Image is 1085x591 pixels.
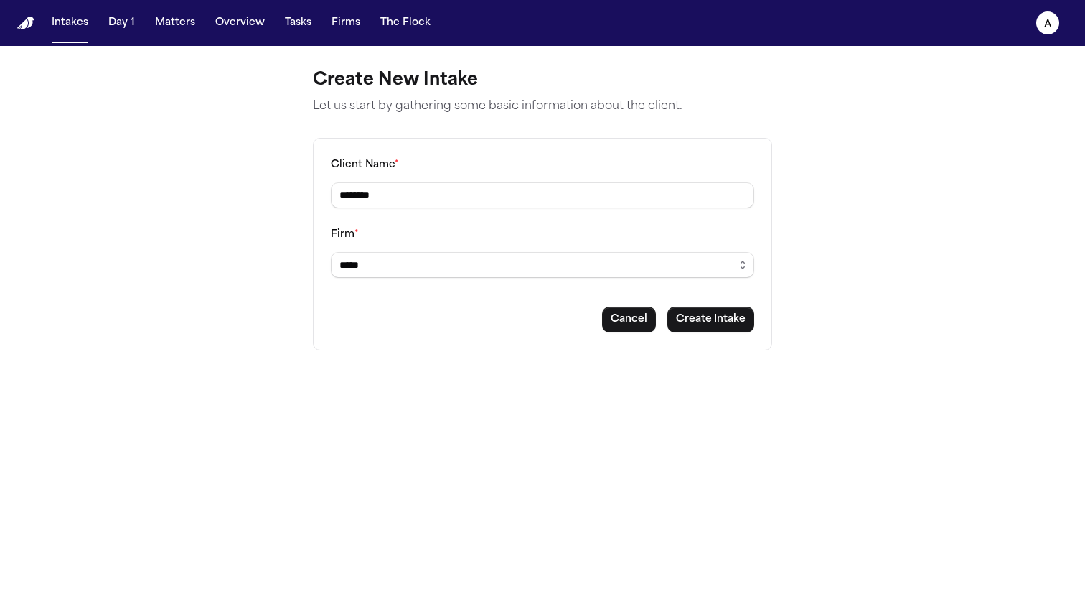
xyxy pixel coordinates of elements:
[17,17,34,30] img: Finch Logo
[210,10,271,36] button: Overview
[331,159,399,170] label: Client Name
[602,307,656,332] button: Cancel intake creation
[331,252,754,278] input: Select a firm
[313,98,772,115] p: Let us start by gathering some basic information about the client.
[667,307,754,332] button: Create intake
[326,10,366,36] button: Firms
[103,10,141,36] button: Day 1
[279,10,317,36] button: Tasks
[331,182,754,208] input: Client name
[17,17,34,30] a: Home
[331,229,359,240] label: Firm
[375,10,436,36] button: The Flock
[149,10,201,36] button: Matters
[46,10,94,36] button: Intakes
[313,69,772,92] h1: Create New Intake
